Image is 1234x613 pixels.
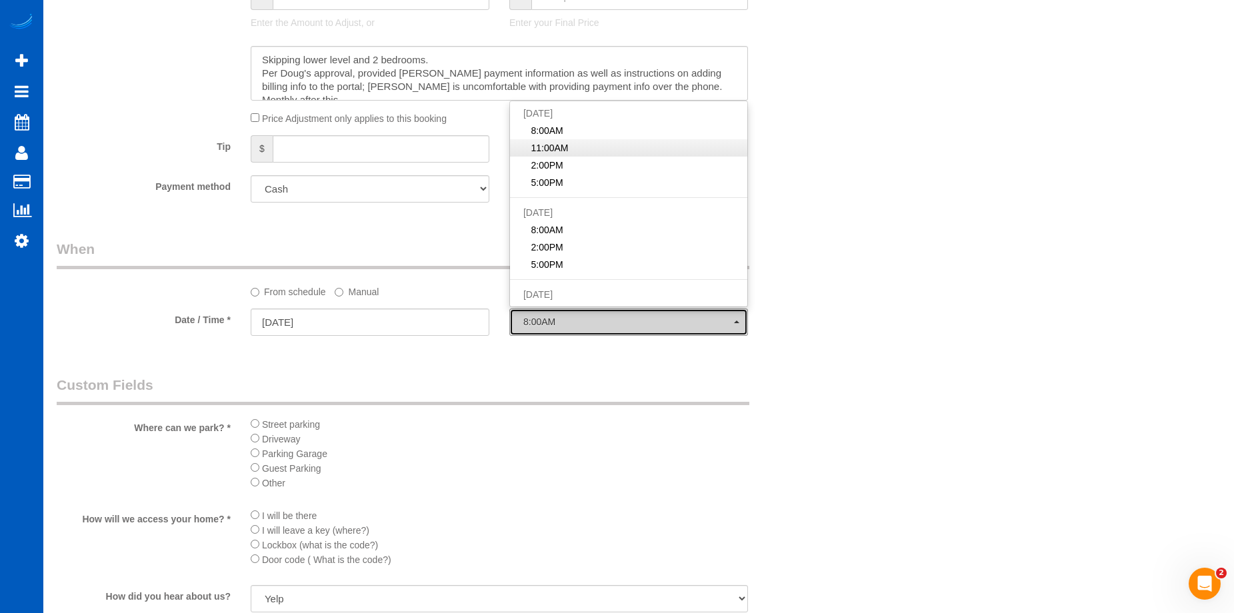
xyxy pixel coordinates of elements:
label: How will we access your home? * [47,508,241,526]
span: 2:00PM [531,159,563,172]
span: 8:00AM [523,316,734,327]
span: [DATE] [523,108,553,119]
span: Street parking [262,419,320,430]
span: Lockbox (what is the code?) [262,540,378,550]
span: Other [262,478,285,488]
span: 5:00PM [531,258,563,271]
p: Enter your Final Price [509,16,748,29]
input: MM/DD/YYYY [251,308,489,336]
span: 2:00PM [531,241,563,254]
span: I will leave a key (where?) [262,525,369,536]
span: 11:00AM [531,141,568,155]
p: Enter the Amount to Adjust, or [251,16,489,29]
span: $ [251,135,273,163]
button: 8:00AM [509,308,748,336]
span: Price Adjustment only applies to this booking [262,113,447,124]
span: Door code ( What is the code?) [262,554,391,565]
label: Date / Time * [47,308,241,326]
span: 5:00PM [531,176,563,189]
input: Manual [335,288,343,297]
label: How did you hear about us? [47,585,241,603]
span: Guest Parking [262,463,321,474]
label: Payment method [47,175,241,193]
label: Manual [335,281,379,299]
span: Parking Garage [262,448,327,459]
span: 8:00AM [531,223,563,237]
span: Driveway [262,434,301,444]
legend: Custom Fields [57,375,749,405]
iframe: Intercom live chat [1189,568,1221,600]
label: Where can we park? * [47,416,241,434]
label: From schedule [251,281,326,299]
span: I will be there [262,510,317,521]
span: 8:00AM [531,124,563,137]
span: [DATE] [523,207,553,218]
input: From schedule [251,288,259,297]
span: [DATE] [523,289,553,300]
legend: When [57,239,749,269]
label: Tip [47,135,241,153]
span: 2 [1216,568,1227,578]
img: Automaid Logo [8,13,35,32]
